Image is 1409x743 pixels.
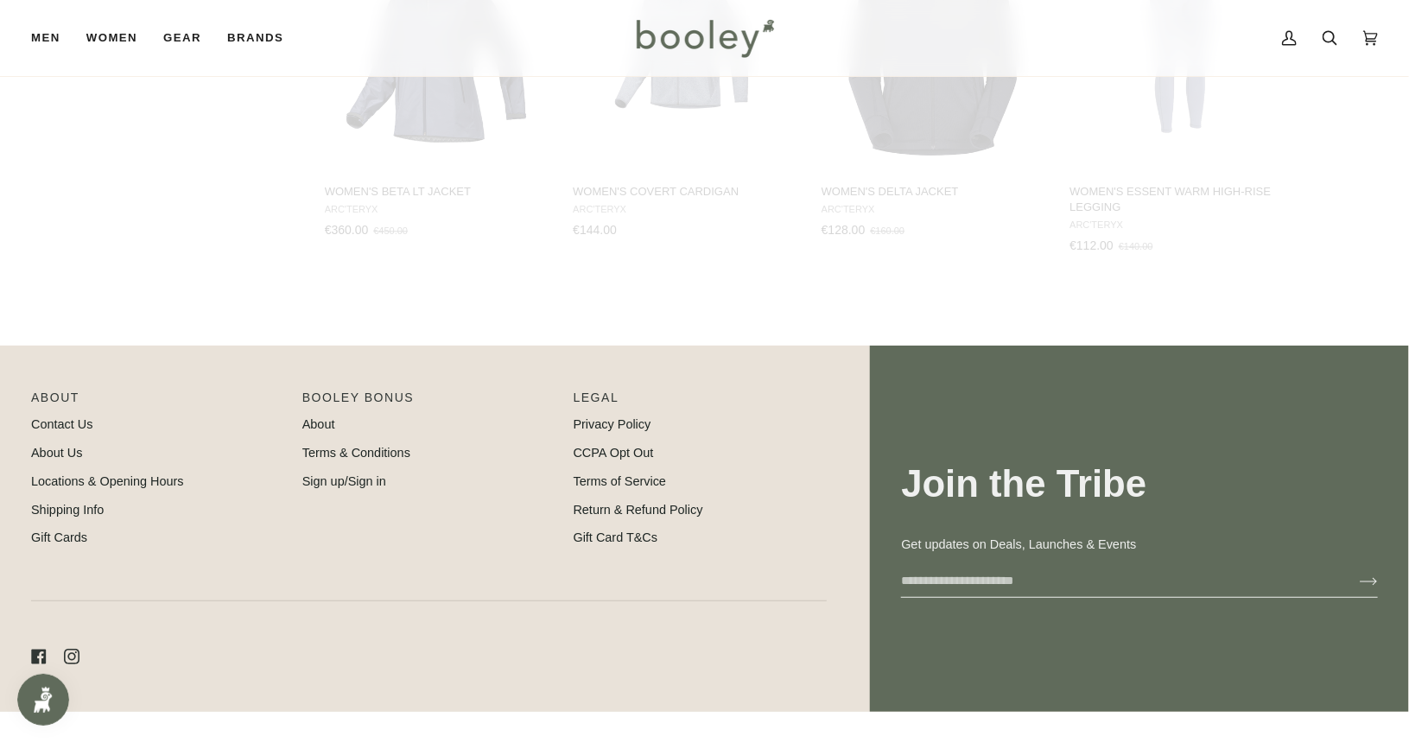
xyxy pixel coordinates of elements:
[163,29,201,47] span: Gear
[31,503,104,517] a: Shipping Info
[574,446,654,460] a: CCPA Opt Out
[574,417,651,431] a: Privacy Policy
[31,474,184,488] a: Locations & Opening Hours
[31,446,82,460] a: About Us
[1332,567,1378,594] button: Join
[574,474,667,488] a: Terms of Service
[574,530,658,544] a: Gift Card T&Cs
[302,474,386,488] a: Sign up/Sign in
[302,417,335,431] a: About
[86,29,137,47] span: Women
[31,530,87,544] a: Gift Cards
[227,29,283,47] span: Brands
[31,29,60,47] span: Men
[901,536,1378,555] p: Get updates on Deals, Launches & Events
[302,389,556,416] p: Booley Bonus
[31,389,285,416] p: Pipeline_Footer Main
[302,446,410,460] a: Terms & Conditions
[31,417,92,431] a: Contact Us
[901,460,1378,508] h3: Join the Tribe
[574,503,703,517] a: Return & Refund Policy
[901,565,1332,597] input: your-email@example.com
[574,389,828,416] p: Pipeline_Footer Sub
[17,674,69,726] iframe: Button to open loyalty program pop-up
[629,13,780,63] img: Booley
